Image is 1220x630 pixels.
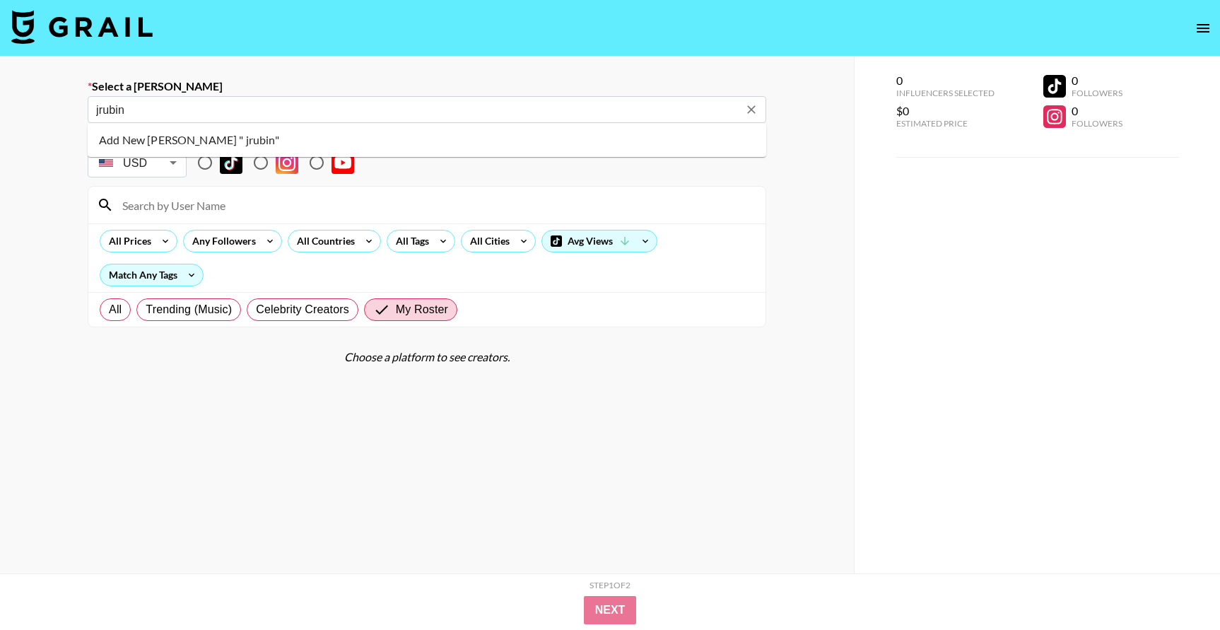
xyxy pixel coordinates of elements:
input: Search by User Name [114,194,757,216]
span: My Roster [396,301,448,318]
div: Followers [1072,88,1122,98]
div: 0 [1072,104,1122,118]
button: Next [584,596,637,624]
div: Choose a platform to see creators. [88,350,766,364]
button: open drawer [1189,14,1217,42]
img: Grail Talent [11,10,153,44]
div: Estimated Price [896,118,995,129]
label: Select a [PERSON_NAME] [88,79,766,93]
span: Celebrity Creators [256,301,349,318]
div: USD [90,151,184,175]
li: Add New [PERSON_NAME] " jrubin" [88,129,766,151]
div: Avg Views [542,231,657,252]
div: All Cities [462,231,512,252]
img: TikTok [220,151,242,174]
div: 0 [1072,74,1122,88]
div: Match Any Tags [100,264,203,286]
button: Clear [741,100,761,119]
div: 0 [896,74,995,88]
div: Influencers Selected [896,88,995,98]
div: $0 [896,104,995,118]
div: All Tags [387,231,432,252]
span: All [109,301,122,318]
div: All Prices [100,231,154,252]
img: Instagram [276,151,298,174]
img: YouTube [332,151,354,174]
div: Step 1 of 2 [590,580,630,590]
div: All Countries [288,231,358,252]
span: Trending (Music) [146,301,232,318]
div: Followers [1072,118,1122,129]
div: Any Followers [184,231,259,252]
